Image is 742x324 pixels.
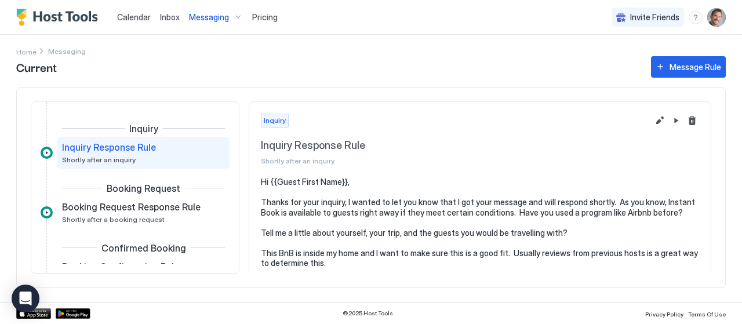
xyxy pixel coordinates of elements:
span: Booking Confirmation Rule [62,261,179,272]
span: Shortly after an inquiry [261,156,648,165]
div: menu [689,10,703,24]
span: Terms Of Use [688,311,726,318]
span: Current [16,58,639,75]
span: Inquiry Response Rule [261,139,648,152]
span: Home [16,48,37,56]
span: Inquiry [129,123,158,134]
a: Calendar [117,11,151,23]
span: Shortly after an inquiry [62,155,136,164]
a: Terms Of Use [688,307,726,319]
pre: Hi {{Guest First Name}}, Thanks for your inquiry, I wanted to let you know that I got your messag... [261,177,699,289]
span: Booking Request Response Rule [62,201,201,213]
span: Inquiry Response Rule [62,141,156,153]
span: Confirmed Booking [101,242,186,254]
div: Open Intercom Messenger [12,285,39,312]
button: Delete message rule [685,114,699,128]
a: App Store [16,308,51,319]
div: Message Rule [670,61,721,73]
div: Breadcrumb [16,45,37,57]
button: Pause Message Rule [669,114,683,128]
span: Booking Request [107,183,180,194]
span: Pricing [252,12,278,23]
a: Privacy Policy [645,307,683,319]
a: Google Play Store [56,308,90,319]
span: Invite Friends [630,12,679,23]
span: Inquiry [264,115,286,126]
button: Message Rule [651,56,726,78]
span: Inbox [160,12,180,22]
div: User profile [707,8,726,27]
span: Privacy Policy [645,311,683,318]
a: Home [16,45,37,57]
button: Edit message rule [653,114,667,128]
span: Calendar [117,12,151,22]
span: © 2025 Host Tools [343,310,393,317]
a: Inbox [160,11,180,23]
a: Host Tools Logo [16,9,103,26]
span: Breadcrumb [48,47,86,56]
span: Messaging [189,12,229,23]
span: Shortly after a booking request [62,215,165,224]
